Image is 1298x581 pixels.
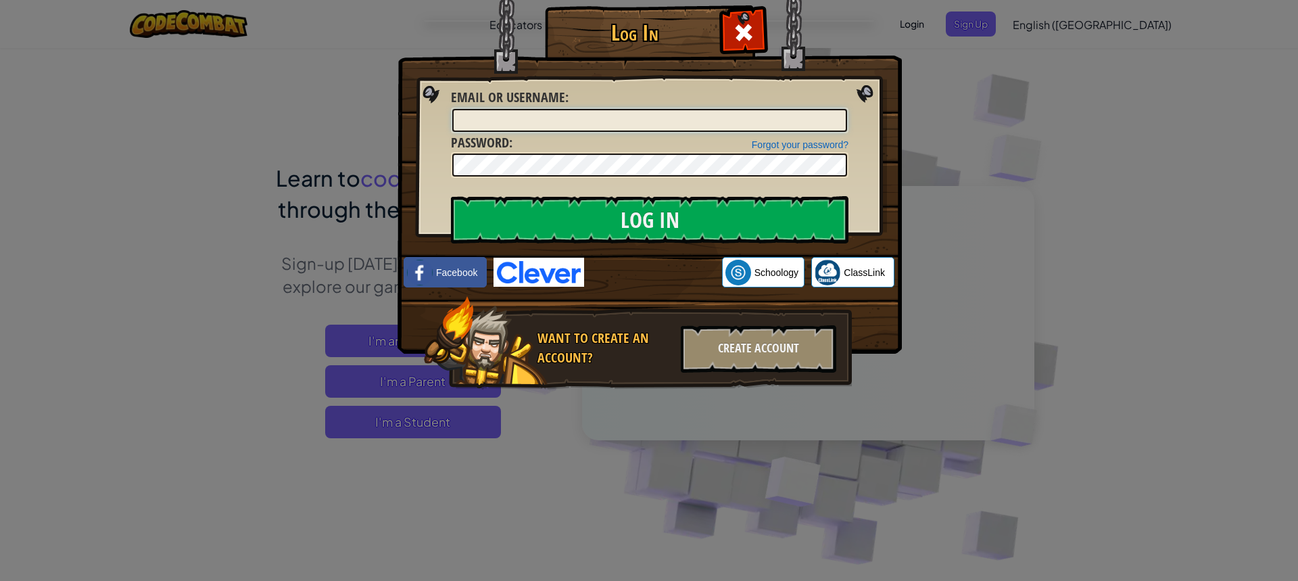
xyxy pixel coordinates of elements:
[451,88,569,108] label: :
[451,133,512,153] label: :
[725,260,751,285] img: schoology.png
[451,133,509,152] span: Password
[451,88,565,106] span: Email or Username
[815,260,840,285] img: classlink-logo-small.png
[494,258,584,287] img: clever-logo-blue.png
[584,258,722,287] iframe: Sign in with Google Button
[548,21,721,45] h1: Log In
[451,196,848,243] input: Log In
[752,139,848,150] a: Forgot your password?
[754,266,798,279] span: Schoology
[436,266,477,279] span: Facebook
[844,266,885,279] span: ClassLink
[537,329,673,367] div: Want to create an account?
[681,325,836,373] div: Create Account
[407,260,433,285] img: facebook_small.png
